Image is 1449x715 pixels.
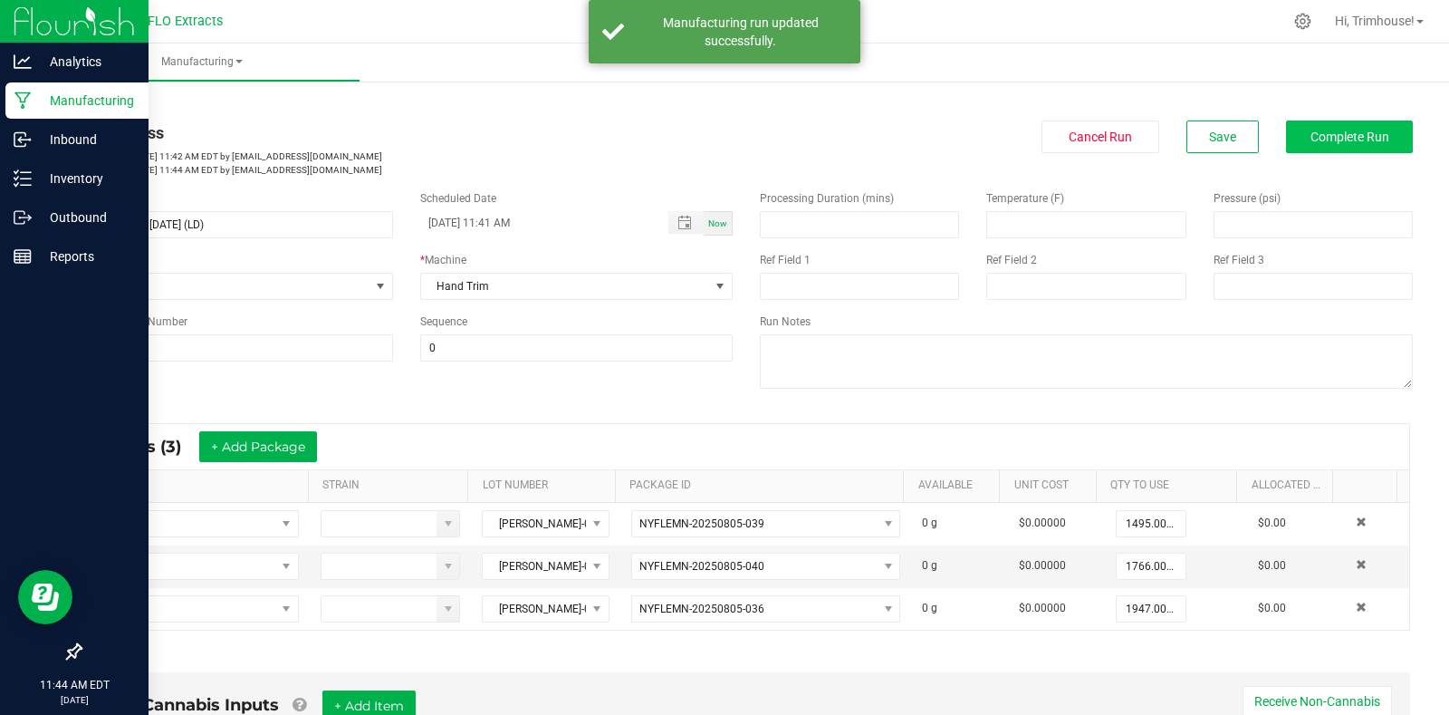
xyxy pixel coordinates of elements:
[1069,130,1132,144] span: Cancel Run
[483,596,585,622] span: [PERSON_NAME]-072325
[80,163,733,177] p: [DATE] 11:44 AM EDT by [EMAIL_ADDRESS][DOMAIN_NAME]
[95,596,275,622] span: HARV
[1019,602,1066,614] span: $0.00000
[1348,478,1390,493] a: Sortable
[1286,121,1413,153] button: Complete Run
[483,554,585,579] span: [PERSON_NAME]-072325
[1258,517,1286,529] span: $0.00
[483,511,585,536] span: [PERSON_NAME]-072325
[1019,559,1066,572] span: $0.00000
[1214,254,1264,266] span: Ref Field 3
[420,315,467,328] span: Sequence
[322,478,461,493] a: STRAINSortable
[631,595,900,623] span: NO DATA FOUND
[420,211,650,234] input: Scheduled Datetime
[668,211,704,234] span: Toggle popup
[8,693,140,707] p: [DATE]
[1310,130,1389,144] span: Complete Run
[1258,559,1286,572] span: $0.00
[14,130,32,149] inline-svg: Inbound
[986,192,1064,205] span: Temperature (F)
[420,192,496,205] span: Scheduled Date
[922,559,928,572] span: 0
[101,695,279,715] span: Non-Cannabis Inputs
[94,553,299,580] span: NO DATA FOUND
[97,478,301,493] a: ITEMSortable
[931,517,937,529] span: g
[14,169,32,188] inline-svg: Inventory
[94,510,299,537] span: NO DATA FOUND
[1041,121,1159,153] button: Cancel Run
[148,14,223,29] span: FLO Extracts
[483,478,609,493] a: LOT NUMBERSortable
[18,570,72,624] iframe: Resource center
[95,511,275,536] span: HARV
[14,247,32,266] inline-svg: Reports
[931,602,937,614] span: g
[81,274,369,299] span: None
[94,595,299,623] span: NO DATA FOUND
[101,437,199,457] span: Inputs (3)
[199,431,317,462] button: + Add Package
[931,559,937,572] span: g
[639,560,764,573] span: NYFLEMN-20250805-040
[14,92,32,110] inline-svg: Manufacturing
[1110,478,1230,493] a: QTY TO USESortable
[922,602,928,614] span: 0
[421,274,710,299] span: Hand Trim
[1019,517,1066,529] span: $0.00000
[32,129,140,150] p: Inbound
[14,53,32,71] inline-svg: Analytics
[32,51,140,72] p: Analytics
[986,254,1037,266] span: Ref Field 2
[1209,130,1236,144] span: Save
[32,90,140,111] p: Manufacturing
[43,43,360,82] a: Manufacturing
[80,150,733,163] p: [DATE] 11:42 AM EDT by [EMAIL_ADDRESS][DOMAIN_NAME]
[32,168,140,189] p: Inventory
[80,121,733,145] div: In Progress
[32,207,140,228] p: Outbound
[1335,14,1415,28] span: Hi, Trimhouse!
[1214,192,1281,205] span: Pressure (psi)
[639,517,764,530] span: NYFLEMN-20250805-039
[634,14,847,50] div: Manufacturing run updated successfully.
[918,478,993,493] a: AVAILABLESortable
[639,603,764,615] span: NYFLEMN-20250805-036
[1014,478,1089,493] a: Unit CostSortable
[708,218,727,228] span: Now
[1186,121,1259,153] button: Save
[95,554,275,579] span: HARV
[43,54,360,70] span: Manufacturing
[1252,478,1326,493] a: Allocated CostSortable
[1291,13,1314,30] div: Manage settings
[760,315,811,328] span: Run Notes
[922,517,928,529] span: 0
[14,208,32,227] inline-svg: Outbound
[631,553,900,580] span: NO DATA FOUND
[629,478,897,493] a: PACKAGE IDSortable
[1258,602,1286,614] span: $0.00
[8,677,140,693] p: 11:44 AM EDT
[425,254,466,266] span: Machine
[293,695,306,715] a: Add Non-Cannabis items that were also consumed in the run (e.g. gloves and packaging); Also add N...
[760,192,894,205] span: Processing Duration (mins)
[32,246,140,267] p: Reports
[760,254,811,266] span: Ref Field 1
